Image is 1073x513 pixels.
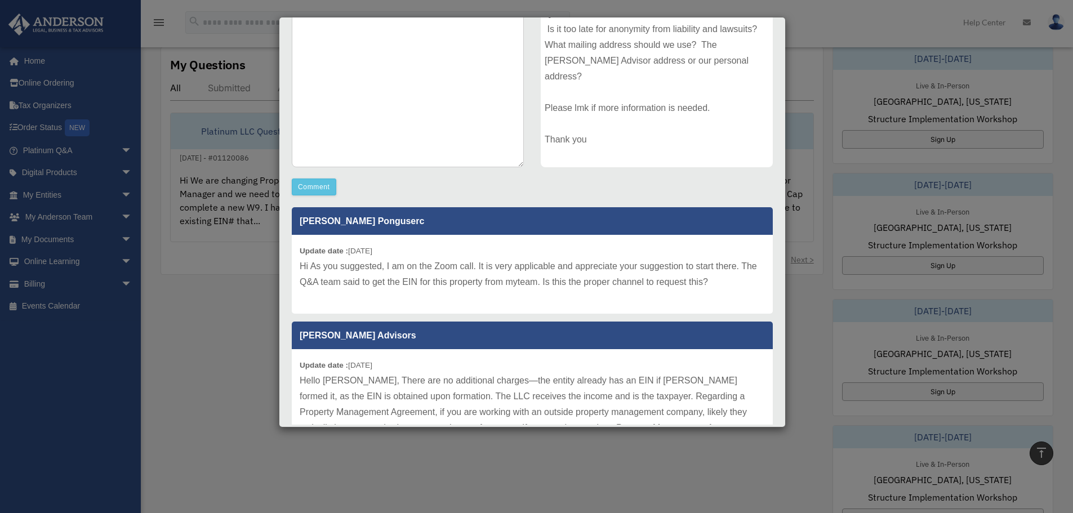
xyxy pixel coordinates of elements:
p: Hi As you suggested, I am on the Zoom call. It is very applicable and appreciate your suggestion ... [300,258,765,290]
p: [PERSON_NAME] Ponguserc [292,207,773,235]
b: Update date : [300,361,348,369]
button: Comment [292,179,336,195]
small: [DATE] [300,247,372,255]
b: Update date : [300,247,348,255]
small: [DATE] [300,361,372,369]
p: [PERSON_NAME] Advisors [292,322,773,349]
p: Hello [PERSON_NAME], There are no additional charges—the entity already has an EIN if [PERSON_NAM... [300,373,765,452]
